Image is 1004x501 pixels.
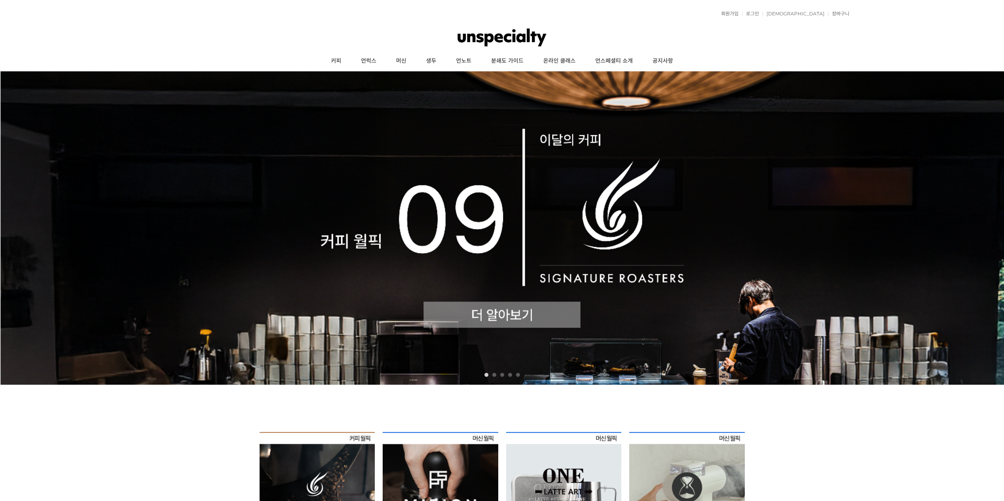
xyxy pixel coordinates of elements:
a: 공지사항 [643,51,683,71]
a: 분쇄도 가이드 [481,51,533,71]
a: 장바구니 [828,11,849,16]
a: 언럭스 [351,51,386,71]
a: 5 [516,373,520,377]
a: 언스페셜티 소개 [585,51,643,71]
a: 3 [500,373,504,377]
a: 커피 [321,51,351,71]
a: [DEMOGRAPHIC_DATA] [763,11,825,16]
a: 4 [508,373,512,377]
a: 머신 [386,51,416,71]
a: 온라인 클래스 [533,51,585,71]
a: 회원가입 [717,11,739,16]
a: 생두 [416,51,446,71]
a: 로그인 [742,11,759,16]
a: 2 [492,373,496,377]
a: 언노트 [446,51,481,71]
a: 1 [484,373,488,377]
img: 언스페셜티 몰 [458,26,546,49]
